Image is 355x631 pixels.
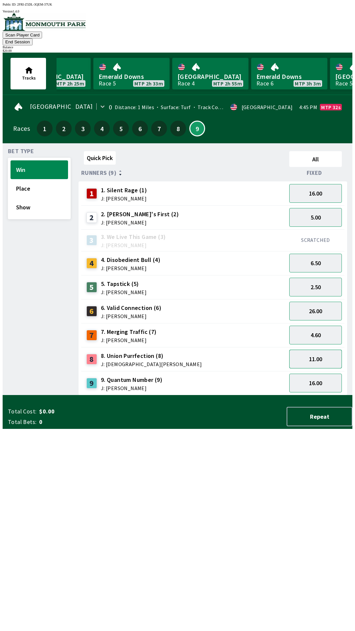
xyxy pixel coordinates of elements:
span: 26.00 [309,307,322,315]
span: 6. Valid Connection (6) [101,304,161,312]
button: All [289,151,342,167]
button: 1 [37,121,53,136]
button: 16.00 [289,184,342,203]
button: 26.00 [289,302,342,320]
span: Bet Type [8,149,34,154]
span: Runners (9) [81,170,116,175]
span: Emerald Downs [256,72,322,81]
span: J: [PERSON_NAME] [101,220,179,225]
button: Scan Player Card [3,32,42,38]
span: MTP 2h 33m [134,81,163,86]
span: 2. [PERSON_NAME]'s First (2) [101,210,179,219]
div: 5 [86,282,97,292]
div: 1 [86,188,97,199]
div: 8 [86,354,97,364]
button: Place [11,179,68,198]
div: 6 [86,306,97,316]
span: Win [16,166,62,174]
div: Race 6 [256,81,273,86]
span: J: [PERSON_NAME] [101,196,147,201]
div: Public ID: [3,3,352,6]
button: Show [11,198,68,217]
span: 4 [96,126,108,131]
button: 3 [75,121,91,136]
span: 5 [115,126,127,131]
button: 7 [151,121,167,136]
div: 0 [109,105,112,110]
div: 3 [86,235,97,245]
button: 2.50 [289,278,342,296]
span: J: [PERSON_NAME] [101,243,166,248]
span: [GEOGRAPHIC_DATA] [177,72,243,81]
button: Win [11,160,68,179]
span: 1. Silent Rage (1) [101,186,147,195]
span: 7 [153,126,165,131]
div: Fixed [287,170,344,176]
button: Repeat [287,407,352,426]
span: Total Bets: [8,418,36,426]
span: Tracks [22,75,36,81]
span: 6.50 [311,259,321,267]
span: 9. Quantum Number (9) [101,376,162,384]
div: Race 5 [335,81,352,86]
span: 16.00 [309,190,322,197]
span: 2FRI-Z5DL-3QEM-37UK [17,3,52,6]
span: J: [PERSON_NAME] [101,386,162,391]
div: Race 4 [177,81,195,86]
span: Surface: Turf [154,104,191,110]
button: 2 [56,121,72,136]
span: MTP 32s [321,105,341,110]
button: 6 [132,121,148,136]
span: J: [DEMOGRAPHIC_DATA][PERSON_NAME] [101,362,202,367]
span: 16.00 [309,379,322,387]
div: Races [13,126,30,131]
div: 7 [86,330,97,340]
div: Runners (9) [81,170,287,176]
span: 5. Tapstick (5) [101,280,147,288]
span: 6 [134,126,146,131]
button: 5 [113,121,129,136]
span: J: [PERSON_NAME] [101,266,160,271]
a: Emerald DownsRace 5MTP 2h 33m [93,58,170,89]
span: 4:45 PM [299,105,317,110]
span: Show [16,203,62,211]
span: 5.00 [311,214,321,221]
button: 11.00 [289,350,342,368]
button: 4.60 [289,326,342,344]
button: 9 [189,121,205,136]
span: MTP 2h 55m [213,81,242,86]
span: Place [16,185,62,192]
div: 9 [86,378,97,388]
button: 5.00 [289,208,342,227]
span: 1 [38,126,51,131]
button: 8 [170,121,186,136]
span: $0.00 [39,408,143,415]
span: Repeat [293,413,346,420]
button: 4 [94,121,110,136]
div: SCRATCHED [289,237,342,243]
button: 16.00 [289,374,342,392]
span: [GEOGRAPHIC_DATA] [30,104,93,109]
span: Fixed [307,170,322,175]
span: 3. We Live This Game (3) [101,233,166,241]
img: venue logo [3,13,86,31]
span: All [292,155,339,163]
span: 4.60 [311,331,321,339]
span: 9 [192,127,203,130]
span: 8. Union Purrfection (8) [101,352,202,360]
button: Tracks [11,58,46,89]
div: Balance [3,45,352,49]
div: Version 1.4.0 [3,10,352,13]
span: Emerald Downs [99,72,164,81]
span: J: [PERSON_NAME] [101,314,161,319]
span: 2 [58,126,70,131]
div: Race 5 [99,81,116,86]
span: 8 [172,126,184,131]
span: MTP 2h 25m [56,81,84,86]
button: End Session [3,38,33,45]
span: Track Condition: Firm [191,104,249,110]
button: 6.50 [289,254,342,272]
span: Quick Pick [87,154,113,162]
a: [GEOGRAPHIC_DATA]Race 4MTP 2h 55m [172,58,248,89]
div: [GEOGRAPHIC_DATA] [242,105,293,110]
